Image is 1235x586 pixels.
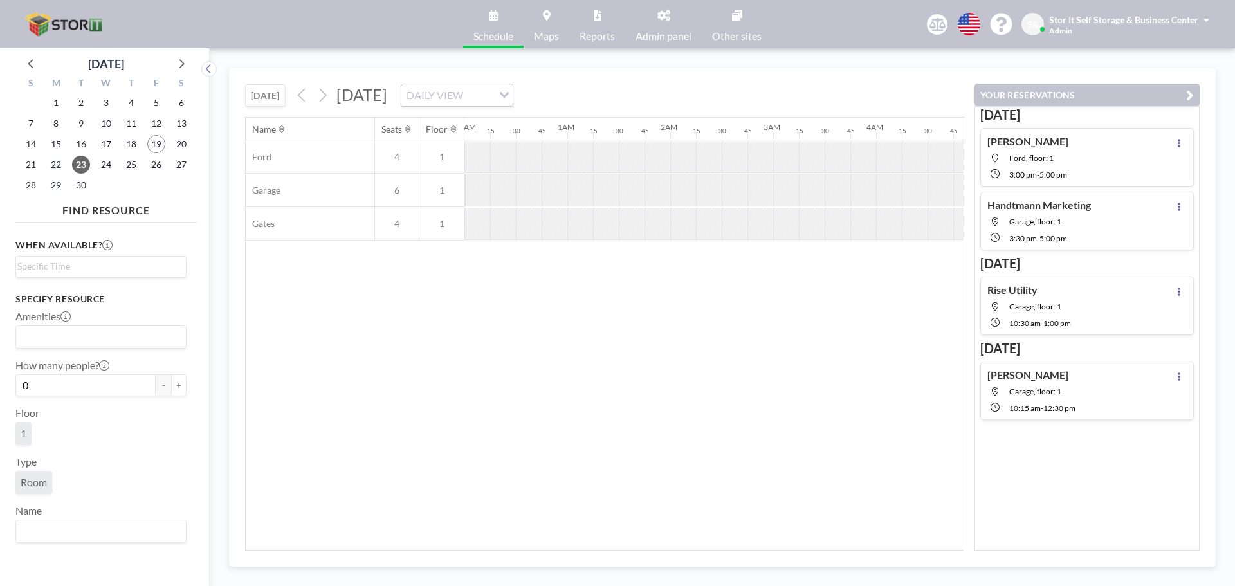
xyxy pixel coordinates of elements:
span: Friday, September 12, 2025 [147,114,165,133]
span: 10:30 AM [1009,318,1041,328]
label: Floor [15,407,39,419]
span: Monday, September 15, 2025 [47,135,65,153]
label: Amenities [15,310,71,323]
label: Type [15,455,37,468]
span: 3:30 PM [1009,233,1037,243]
div: 45 [950,127,958,135]
div: 2AM [661,122,677,132]
span: 4 [375,151,419,163]
div: Seats [381,124,402,135]
input: Search for option [467,87,491,104]
span: - [1037,233,1039,243]
h4: [PERSON_NAME] [987,369,1068,381]
span: Tuesday, September 2, 2025 [72,94,90,112]
div: Floor [426,124,448,135]
div: Search for option [16,257,186,276]
span: Sunday, September 28, 2025 [22,176,40,194]
h3: Specify resource [15,293,187,305]
span: Garage [246,185,280,196]
span: Saturday, September 13, 2025 [172,114,190,133]
span: Ford [246,151,271,163]
div: 30 [513,127,520,135]
span: 4 [375,218,419,230]
span: Room [21,476,47,489]
span: Tuesday, September 30, 2025 [72,176,90,194]
h4: Rise Utility [987,284,1038,297]
span: Garage, floor: 1 [1009,302,1061,311]
div: 12AM [455,122,476,132]
h4: FIND RESOURCE [15,199,197,217]
span: Garage, floor: 1 [1009,217,1061,226]
span: - [1037,170,1039,179]
span: Schedule [473,31,513,41]
span: Sunday, September 21, 2025 [22,156,40,174]
span: Thursday, September 18, 2025 [122,135,140,153]
span: Wednesday, September 24, 2025 [97,156,115,174]
button: - [156,374,171,396]
span: Friday, September 26, 2025 [147,156,165,174]
span: - [1041,403,1043,413]
span: S& [1027,19,1039,30]
div: 45 [538,127,546,135]
div: Search for option [16,520,186,542]
h4: [PERSON_NAME] [987,135,1068,148]
div: 4AM [866,122,883,132]
div: F [143,76,169,93]
div: 15 [487,127,495,135]
span: Friday, September 19, 2025 [147,135,165,153]
button: + [171,374,187,396]
span: Monday, September 22, 2025 [47,156,65,174]
h3: [DATE] [980,255,1194,271]
span: 1 [419,185,464,196]
span: Monday, September 8, 2025 [47,114,65,133]
span: Admin [1049,26,1072,35]
span: 1 [419,151,464,163]
div: Search for option [16,326,186,348]
button: [DATE] [245,84,286,107]
label: Name [15,504,42,517]
span: Wednesday, September 17, 2025 [97,135,115,153]
div: 3AM [764,122,780,132]
span: Monday, September 29, 2025 [47,176,65,194]
span: Saturday, September 27, 2025 [172,156,190,174]
span: Tuesday, September 23, 2025 [72,156,90,174]
div: 30 [718,127,726,135]
span: Wednesday, September 10, 2025 [97,114,115,133]
span: - [1041,318,1043,328]
img: organization-logo [21,12,109,37]
input: Search for option [17,329,179,345]
span: Thursday, September 4, 2025 [122,94,140,112]
div: M [44,76,69,93]
div: W [94,76,119,93]
div: 30 [924,127,932,135]
span: Wednesday, September 3, 2025 [97,94,115,112]
span: Thursday, September 25, 2025 [122,156,140,174]
span: Tuesday, September 16, 2025 [72,135,90,153]
h4: Handtmann Marketing [987,199,1091,212]
span: Saturday, September 20, 2025 [172,135,190,153]
div: T [69,76,94,93]
span: 5:00 PM [1039,170,1067,179]
span: 1 [21,427,26,440]
span: Gates [246,218,275,230]
div: 15 [796,127,803,135]
span: 5:00 PM [1039,233,1067,243]
div: 15 [590,127,598,135]
div: Search for option [401,84,513,106]
label: How many people? [15,359,109,372]
span: 1:00 PM [1043,318,1071,328]
div: [DATE] [88,55,124,73]
div: 15 [693,127,700,135]
span: Friday, September 5, 2025 [147,94,165,112]
h3: [DATE] [980,340,1194,356]
span: Monday, September 1, 2025 [47,94,65,112]
span: Sunday, September 7, 2025 [22,114,40,133]
span: 1 [419,218,464,230]
div: S [19,76,44,93]
span: Maps [534,31,559,41]
span: Thursday, September 11, 2025 [122,114,140,133]
div: 45 [744,127,752,135]
div: 15 [899,127,906,135]
input: Search for option [17,259,179,273]
div: Name [252,124,276,135]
